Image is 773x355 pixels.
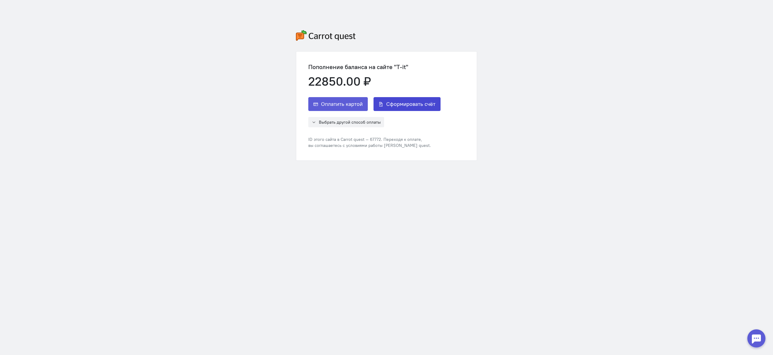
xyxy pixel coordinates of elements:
div: 22850.00 ₽ [308,75,441,88]
div: ID этого сайта в Carrot quest — 67772. Переходя к оплате, вы соглашаетесь с условиями работы [PER... [308,136,441,148]
button: Сформировать счёт [374,97,441,111]
span: Выбрать другой способ оплаты [319,119,381,125]
img: carrot-quest-logo.svg [296,30,356,41]
span: Сформировать счёт [386,100,435,108]
button: Выбрать другой способ оплаты [308,117,384,127]
div: Пополнение баланса на сайте "T-it" [308,64,441,70]
button: Оплатить картой [308,97,368,111]
span: Оплатить картой [321,100,363,108]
